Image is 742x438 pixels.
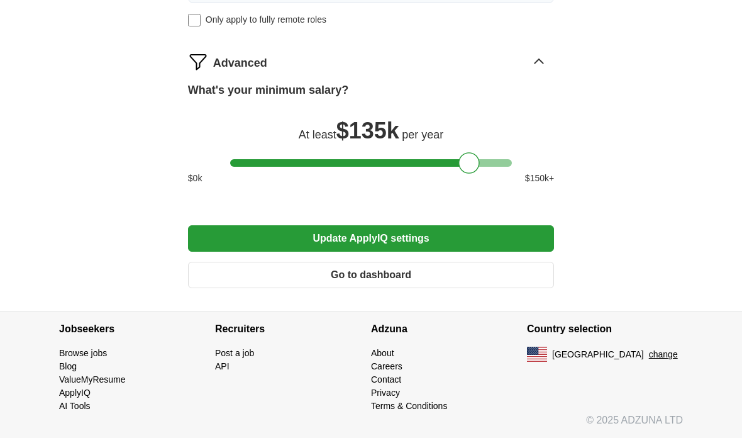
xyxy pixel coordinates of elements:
[188,82,348,99] label: What's your minimum salary?
[188,172,202,185] span: $ 0 k
[299,128,336,141] span: At least
[59,348,107,358] a: Browse jobs
[649,348,678,361] button: change
[402,128,443,141] span: per year
[188,262,554,288] button: Go to dashboard
[206,13,326,26] span: Only apply to fully remote roles
[215,348,254,358] a: Post a job
[371,401,447,411] a: Terms & Conditions
[188,225,554,252] button: Update ApplyIQ settings
[336,118,399,143] span: $ 135k
[371,388,400,398] a: Privacy
[371,348,394,358] a: About
[59,374,126,385] a: ValueMyResume
[371,361,402,371] a: Careers
[188,52,208,72] img: filter
[527,347,547,362] img: US flag
[213,55,267,72] span: Advanced
[527,312,683,347] h4: Country selection
[525,172,554,185] span: $ 150 k+
[552,348,644,361] span: [GEOGRAPHIC_DATA]
[371,374,401,385] a: Contact
[59,401,91,411] a: AI Tools
[49,413,693,438] div: © 2025 ADZUNA LTD
[59,361,77,371] a: Blog
[188,14,201,26] input: Only apply to fully remote roles
[215,361,230,371] a: API
[59,388,91,398] a: ApplyIQ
